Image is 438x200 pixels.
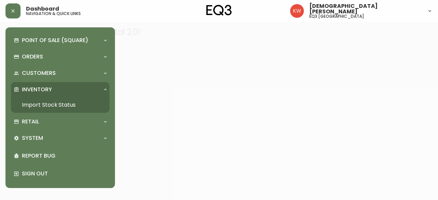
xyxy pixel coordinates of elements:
p: Sign Out [22,170,107,177]
p: Inventory [22,86,52,93]
p: Retail [22,118,39,125]
img: logo [206,5,232,16]
span: Dashboard [26,6,59,12]
p: System [22,134,43,142]
p: Customers [22,69,56,77]
p: Orders [22,53,43,61]
div: Point of Sale (Square) [11,33,109,48]
div: Orders [11,49,109,64]
div: Retail [11,114,109,129]
div: Customers [11,66,109,81]
p: Point of Sale (Square) [22,37,88,44]
div: Inventory [11,82,109,97]
div: System [11,131,109,146]
img: f33162b67396b0982c40ce2a87247151 [290,4,304,18]
span: [DEMOGRAPHIC_DATA][PERSON_NAME] [309,3,422,14]
div: Sign Out [11,165,109,183]
h5: eq3 [GEOGRAPHIC_DATA] [309,14,364,18]
h5: navigation & quick links [26,12,81,16]
div: Report Bug [11,147,109,165]
a: Import Stock Status [11,97,109,113]
p: Report Bug [22,152,107,160]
